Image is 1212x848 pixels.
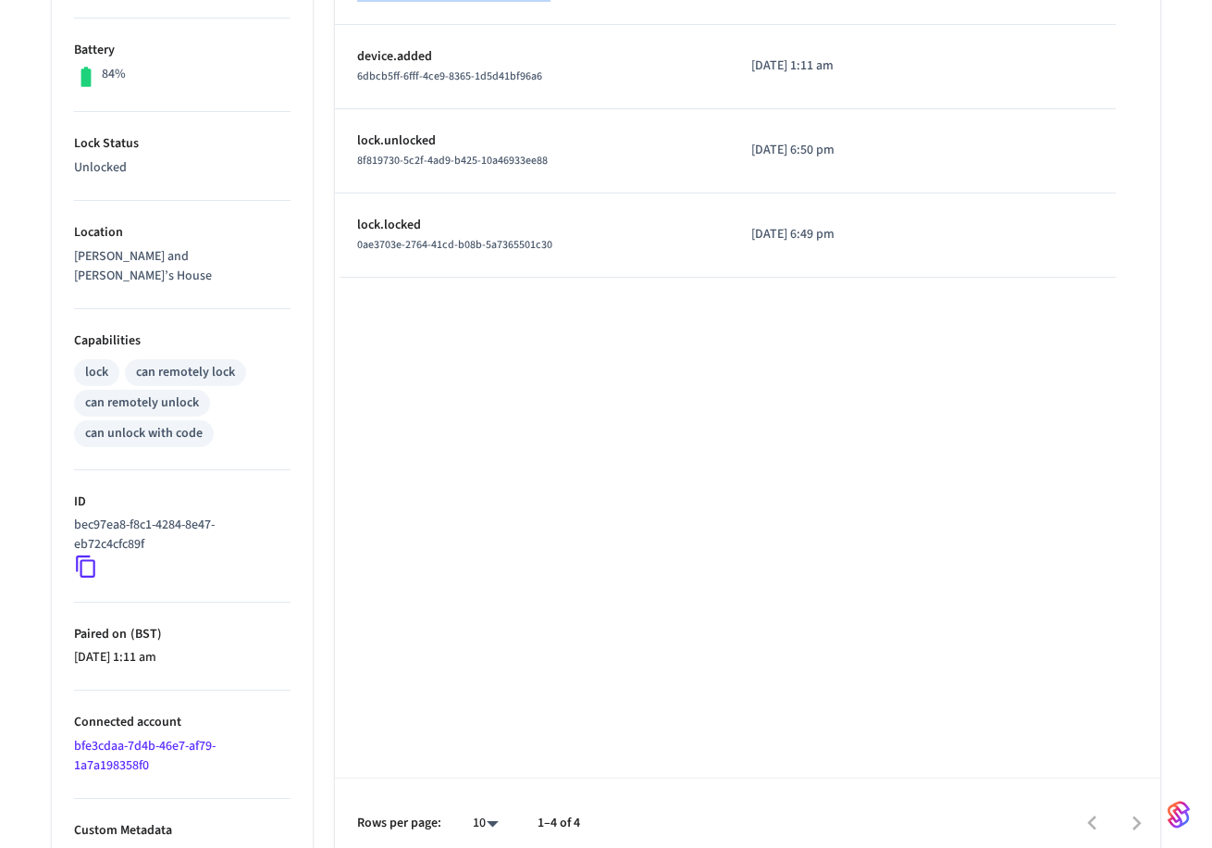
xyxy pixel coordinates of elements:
[751,141,917,160] p: [DATE] 6:50 pm
[127,625,162,643] span: ( BST )
[751,225,917,244] p: [DATE] 6:49 pm
[1168,800,1190,829] img: SeamLogoGradient.69752ec5.svg
[357,216,707,235] p: lock.locked
[74,625,291,644] p: Paired on
[74,516,283,555] p: bec97ea8-f8c1-4284-8e47-eb72c4cfc89f
[85,363,108,382] div: lock
[538,814,580,833] p: 1–4 of 4
[74,713,291,732] p: Connected account
[357,47,707,67] p: device.added
[74,737,216,775] a: bfe3cdaa-7d4b-46e7-af79-1a7a198358f0
[74,821,291,841] p: Custom Metadata
[464,810,508,837] div: 10
[102,65,126,84] p: 84%
[85,424,203,443] div: can unlock with code
[136,363,235,382] div: can remotely lock
[357,814,441,833] p: Rows per page:
[74,331,291,351] p: Capabilities
[74,158,291,178] p: Unlocked
[85,393,199,413] div: can remotely unlock
[74,493,291,512] p: ID
[74,648,291,667] p: [DATE] 1:11 am
[74,247,291,286] p: [PERSON_NAME] and [PERSON_NAME]’s House
[74,134,291,154] p: Lock Status
[357,153,548,168] span: 8f819730-5c2f-4ad9-b425-10a46933ee88
[357,69,542,84] span: 6dbcb5ff-6fff-4ce9-8365-1d5d41bf96a6
[751,56,917,76] p: [DATE] 1:11 am
[74,41,291,60] p: Battery
[357,237,552,253] span: 0ae3703e-2764-41cd-b08b-5a7365501c30
[357,131,707,151] p: lock.unlocked
[74,223,291,243] p: Location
